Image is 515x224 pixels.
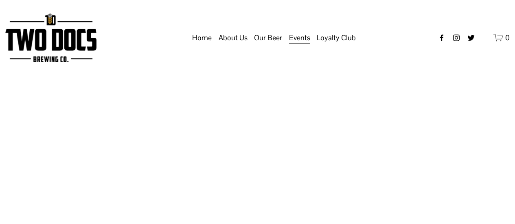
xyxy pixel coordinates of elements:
[438,34,446,42] a: Facebook
[452,34,460,42] a: instagram-unauth
[289,31,310,45] span: Events
[5,13,96,62] img: Two Docs Brewing Co.
[505,33,510,42] span: 0
[254,31,282,45] span: Our Beer
[467,34,475,42] a: twitter-unauth
[493,33,510,43] a: 0 items in cart
[317,31,356,45] span: Loyalty Club
[219,31,248,45] span: About Us
[289,30,310,46] a: folder dropdown
[192,30,212,46] a: Home
[254,30,282,46] a: folder dropdown
[219,30,248,46] a: folder dropdown
[317,30,356,46] a: folder dropdown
